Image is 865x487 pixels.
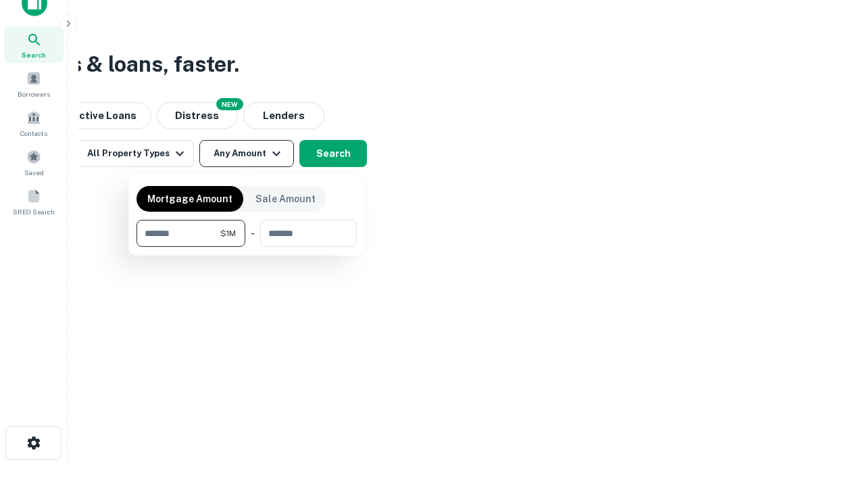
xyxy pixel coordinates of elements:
div: - [251,220,255,247]
span: $1M [220,227,236,239]
p: Sale Amount [255,191,316,206]
iframe: Chat Widget [797,379,865,444]
p: Mortgage Amount [147,191,232,206]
